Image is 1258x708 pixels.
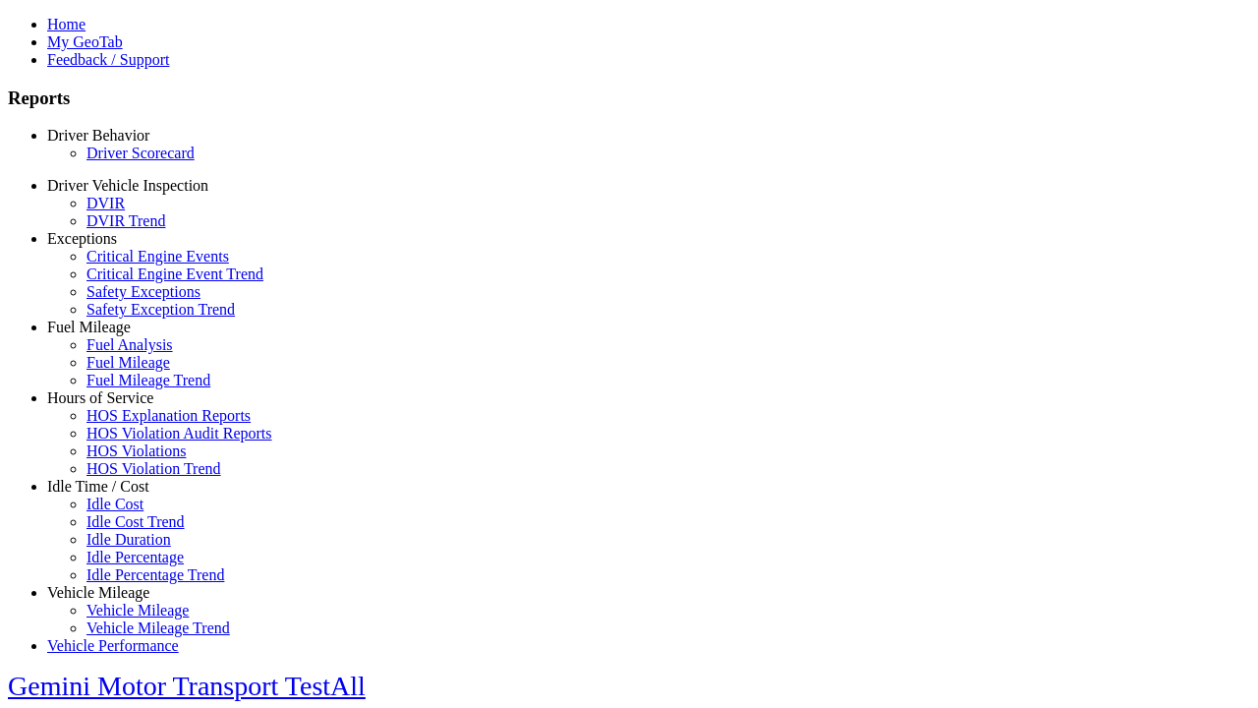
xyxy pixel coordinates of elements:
a: Idle Percentage [86,549,184,565]
a: Safety Exception Trend [86,301,235,318]
a: Idle Cost Trend [86,513,185,530]
a: Idle Percentage Trend [86,566,224,583]
a: Vehicle Mileage [86,602,189,619]
a: DVIR [86,195,125,211]
a: Idle Duration [86,531,171,548]
a: Idle Time / Cost [47,478,149,495]
a: Vehicle Mileage Trend [86,619,230,636]
a: DVIR Trend [86,212,165,229]
a: Idle Cost [86,496,143,512]
a: Vehicle Performance [47,637,179,654]
a: Driver Behavior [47,127,149,144]
a: Fuel Analysis [86,336,173,353]
a: HOS Explanation Reports [86,407,251,424]
a: Fuel Mileage Trend [86,372,210,388]
a: HOS Violations [86,442,186,459]
a: Critical Engine Event Trend [86,265,263,282]
a: Home [47,16,86,32]
a: Fuel Mileage [86,354,170,371]
a: Feedback / Support [47,51,169,68]
a: Hours of Service [47,389,153,406]
a: Gemini Motor Transport TestAll [8,671,366,701]
a: Driver Scorecard [86,145,195,161]
a: My GeoTab [47,33,123,50]
a: Exceptions [47,230,117,247]
a: Safety Exceptions [86,283,200,300]
a: HOS Violation Audit Reports [86,425,272,442]
a: Driver Vehicle Inspection [47,177,208,194]
h3: Reports [8,88,1250,109]
a: HOS Violation Trend [86,460,221,477]
a: Vehicle Mileage [47,584,149,601]
a: Critical Engine Events [86,248,229,265]
a: Fuel Mileage [47,319,131,335]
